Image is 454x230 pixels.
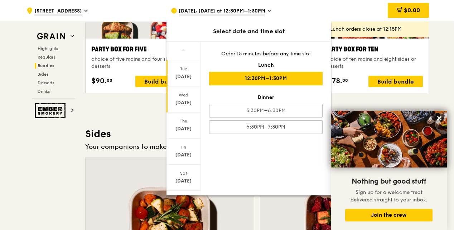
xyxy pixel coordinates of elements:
[345,209,433,221] button: Join the crew
[168,144,199,150] div: Fri
[135,76,190,87] div: Build bundle
[168,66,199,72] div: Tue
[38,63,54,68] span: Bundles
[404,7,420,14] span: $0.00
[209,104,323,117] div: 5:30PM–6:30PM
[168,170,199,176] div: Sat
[209,94,323,101] div: Dinner
[342,77,348,83] span: 00
[91,56,190,70] div: choice of five mains and four sides or desserts
[38,55,55,60] span: Regulars
[168,99,199,106] div: [DATE]
[324,76,342,86] span: $178.
[168,73,199,80] div: [DATE]
[168,177,199,185] div: [DATE]
[209,120,323,134] div: 6:30PM–7:30PM
[91,44,190,54] div: Party Box for Five
[209,72,323,85] div: 12:30PM–1:30PM
[38,89,50,94] span: Drinks
[38,46,58,51] span: Highlights
[168,118,199,124] div: Thu
[38,80,54,85] span: Desserts
[91,76,107,86] span: $90.
[330,26,423,33] div: Lunch orders close at 12:15PM
[168,125,199,132] div: [DATE]
[85,142,429,152] div: Your companions to make it a wholesome meal.
[351,189,427,203] span: Sign up for a welcome treat delivered straight to your inbox.
[168,92,199,98] div: Wed
[34,7,82,15] span: [STREET_ADDRESS]
[209,50,323,57] div: Order 15 minutes before any time slot
[35,103,68,118] img: Ember Smokery web logo
[331,111,447,167] img: DSC07876-Edit02-Large.jpeg
[368,76,423,87] div: Build bundle
[85,127,429,140] h3: Sides
[166,27,331,36] div: Select date and time slot
[179,7,265,15] span: [DATE], [DATE] at 12:30PM–1:30PM
[434,112,445,124] button: Close
[324,44,423,54] div: Party Box for Ten
[209,62,323,69] div: Lunch
[168,151,199,159] div: [DATE]
[107,77,112,83] span: 00
[35,30,68,43] img: Grain web logo
[324,56,423,70] div: choice of ten mains and eight sides or desserts
[352,177,426,186] span: Nothing but good stuff
[38,72,48,77] span: Sides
